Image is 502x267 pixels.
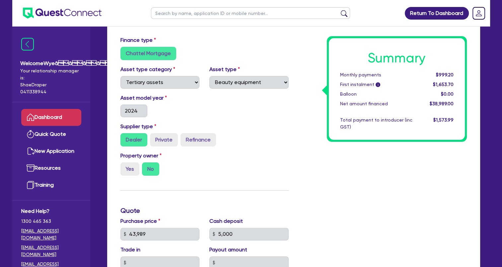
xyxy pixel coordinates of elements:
[120,123,156,131] label: Supplier type
[209,217,243,225] label: Cash deposit
[120,152,162,160] label: Property owner
[335,117,417,131] div: Total payment to introducer (inc GST)
[120,36,156,44] label: Finance type
[433,82,453,87] span: $1,653.70
[115,94,205,102] label: Asset model year
[441,91,453,97] span: $0.00
[470,5,487,22] a: Dropdown toggle
[209,65,240,73] label: Asset type
[151,7,350,19] input: Search by name, application ID or mobile number...
[120,217,160,225] label: Purchase price
[21,218,81,225] span: 1300 465 363
[21,38,34,50] img: icon-menu-close
[120,246,140,254] label: Trade in
[21,177,81,194] a: Training
[335,81,417,88] div: First instalment
[429,101,453,106] span: $38,989.00
[209,246,247,254] label: Payout amount
[27,181,35,189] img: training
[27,130,35,138] img: quick-quote
[340,50,454,66] h1: Summary
[21,126,81,143] a: Quick Quote
[20,59,82,67] span: Welcome Wyeââââ
[335,71,417,78] div: Monthly payments
[20,67,82,95] span: Your relationship manager is: Shae Draper 0411338944
[150,133,178,146] label: Private
[21,244,81,258] a: [EMAIL_ADDRESS][DOMAIN_NAME]
[120,207,289,215] h3: Quote
[21,227,81,241] a: [EMAIL_ADDRESS][DOMAIN_NAME]
[21,109,81,126] a: Dashboard
[180,133,216,146] label: Refinance
[120,162,139,176] label: Yes
[27,147,35,155] img: new-application
[433,117,453,123] span: $1,573.99
[436,72,453,77] span: $999.20
[21,207,81,215] span: Need Help?
[23,8,102,19] img: quest-connect-logo-blue
[376,82,380,87] span: i
[120,47,176,60] label: Chattel Mortgage
[142,162,159,176] label: No
[21,160,81,177] a: Resources
[120,65,175,73] label: Asset type category
[21,143,81,160] a: New Application
[335,100,417,107] div: Net amount financed
[120,133,147,146] label: Dealer
[27,164,35,172] img: resources
[335,91,417,98] div: Balloon
[405,7,469,20] a: Return To Dashboard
